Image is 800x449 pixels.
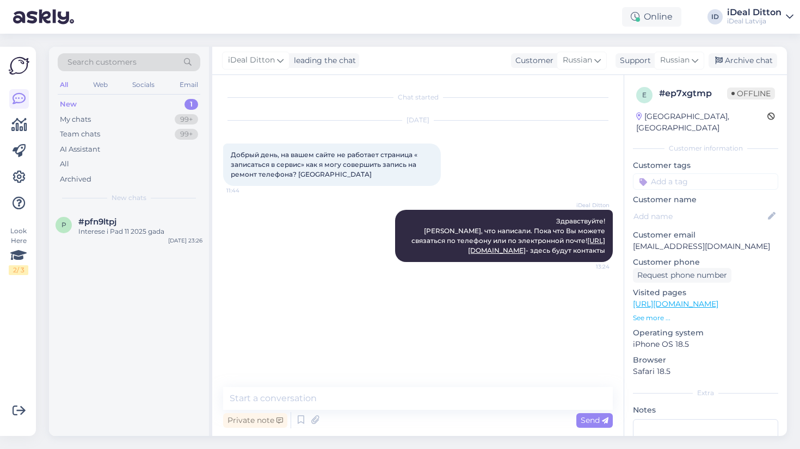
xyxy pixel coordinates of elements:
div: All [58,78,70,92]
div: [GEOGRAPHIC_DATA], [GEOGRAPHIC_DATA] [636,111,767,134]
p: [EMAIL_ADDRESS][DOMAIN_NAME] [633,241,778,252]
div: iDeal Latvija [727,17,781,26]
div: My chats [60,114,91,125]
span: p [61,221,66,229]
span: #pfn9ltpj [78,217,116,227]
span: Russian [660,54,690,66]
div: Private note [223,413,287,428]
p: Notes [633,404,778,416]
div: Team chats [60,129,100,140]
div: 2 / 3 [9,265,28,275]
div: Chat started [223,92,613,102]
span: New chats [112,193,146,203]
p: Browser [633,354,778,366]
div: 99+ [175,129,198,140]
div: Customer [511,55,553,66]
p: Customer name [633,194,778,205]
a: [URL][DOMAIN_NAME] [633,299,718,309]
span: Добрый день, на вашем сайте не работает страница « записаться в сервис» как я могу совершить запи... [231,151,419,178]
div: AI Assistant [60,144,100,155]
div: ID [707,9,723,24]
span: e [642,91,647,99]
img: Askly Logo [9,55,29,76]
div: Socials [130,78,157,92]
input: Add a tag [633,173,778,190]
div: leading the chat [290,55,356,66]
div: Archive chat [709,53,777,68]
span: iDeal Ditton [569,201,610,209]
p: Customer phone [633,257,778,268]
div: Web [91,78,110,92]
span: iDeal Ditton [228,54,275,66]
p: See more ... [633,313,778,323]
p: Safari 18.5 [633,366,778,377]
div: Support [616,55,651,66]
p: Customer email [633,229,778,241]
span: Send [581,415,608,425]
div: [DATE] [223,115,613,125]
div: [DATE] 23:26 [168,236,202,245]
div: Online [622,7,681,27]
div: Archived [60,174,91,185]
div: Extra [633,388,778,398]
span: Offline [727,88,775,99]
div: Interese i Pad 11 2025 gada [78,227,202,236]
div: 99+ [175,114,198,125]
input: Add name [633,210,766,222]
span: 13:24 [569,263,610,271]
div: 1 [184,99,198,110]
span: 11:44 [226,186,267,195]
span: Search customers [67,57,137,68]
div: Look Here [9,226,28,275]
div: # ep7xgtmp [659,87,727,100]
p: iPhone OS 18.5 [633,339,778,350]
div: iDeal Ditton [727,8,781,17]
span: Russian [563,54,592,66]
div: All [60,159,69,170]
div: Customer information [633,144,778,153]
p: Operating system [633,327,778,339]
div: Request phone number [633,268,731,283]
div: New [60,99,77,110]
a: iDeal DittoniDeal Latvija [727,8,793,26]
p: Customer tags [633,160,778,171]
p: Visited pages [633,287,778,298]
div: Email [177,78,200,92]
